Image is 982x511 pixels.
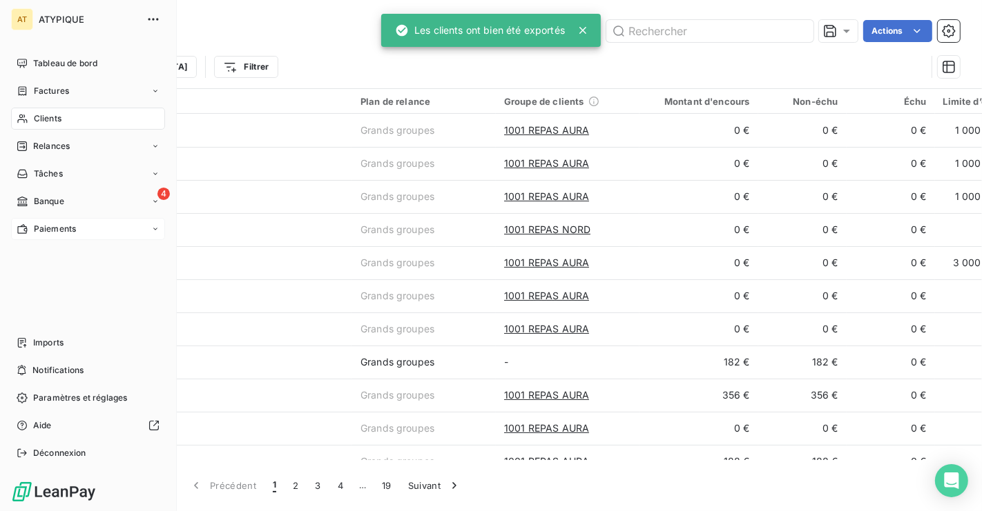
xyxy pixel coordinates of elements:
td: 0 € [847,114,935,147]
td: 0 € [847,246,935,279]
span: C2951 [95,163,344,177]
td: 0 € [758,312,847,345]
span: 1 [273,479,276,492]
span: C2955 [95,329,344,343]
td: 0 € [639,180,758,213]
span: - [504,356,508,368]
span: Groupe de clients [504,96,584,107]
button: 1 [264,471,285,500]
td: 0 € [847,312,935,345]
div: Grands groupes [360,322,434,336]
div: Grands groupes [360,355,434,369]
span: Tâches [34,168,63,180]
div: Grands groupes [360,256,434,270]
div: Open Intercom Messenger [935,464,968,497]
span: C2948 [95,296,344,310]
span: Aide [33,419,52,432]
div: Plan de relance [360,96,488,107]
input: Rechercher [606,20,813,42]
td: 0 € [847,213,935,246]
td: 0 € [847,412,935,445]
td: 182 € [639,345,758,379]
td: 0 € [758,213,847,246]
span: 4 [157,188,170,200]
button: 19 [374,471,400,500]
td: 356 € [758,379,847,412]
span: Imports [33,337,64,349]
span: Paiements [34,223,76,235]
span: 1001 REPAS AURA [504,322,589,336]
td: 0 € [847,180,935,213]
div: Grands groupes [360,157,434,170]
span: 1001 REPAS AURA [504,123,589,137]
span: C2953 [95,130,344,144]
td: 0 € [847,345,935,379]
td: 0 € [758,114,847,147]
td: 0 € [758,412,847,445]
button: Suivant [400,471,470,500]
a: Aide [11,414,165,437]
span: C2960 [95,428,344,442]
td: 0 € [639,213,758,246]
div: Grands groupes [360,388,434,402]
span: C1887 [95,263,344,277]
div: Grands groupes [360,454,434,468]
td: 182 € [758,345,847,379]
button: 4 [329,471,352,500]
div: Grands groupes [360,421,434,435]
td: 0 € [758,246,847,279]
span: C2947 [95,197,344,210]
td: 0 € [639,147,758,180]
td: 0 € [847,279,935,312]
span: 1001 REPAS AURA [504,289,589,303]
span: Clients [34,112,61,125]
td: 0 € [758,180,847,213]
span: Paramètres et réglages [33,392,127,404]
span: C3356 [95,362,344,376]
span: Déconnexion [33,447,86,459]
div: Échu [855,96,927,107]
span: 1001 REPAS AURA [504,388,589,402]
span: 1001 REPAS NORD [504,223,590,237]
button: Actions [863,20,932,42]
span: C3300 [95,230,344,243]
td: 188 € [758,445,847,478]
button: 2 [285,471,307,500]
div: Grands groupes [360,289,434,303]
div: Non-échu [767,96,838,107]
span: … [352,474,374,497]
span: ATYPIQUE [39,14,138,25]
span: Relances [33,140,70,152]
td: 0 € [847,147,935,180]
td: 356 € [639,379,758,412]
img: Logo LeanPay [11,481,97,503]
td: 0 € [847,445,935,478]
td: 0 € [847,379,935,412]
div: Grands groupes [360,190,434,203]
td: 0 € [639,279,758,312]
td: 0 € [758,279,847,312]
td: 0 € [639,114,758,147]
span: 1001 REPAS AURA [504,157,589,170]
button: Filtrer [214,56,278,78]
td: 0 € [639,412,758,445]
td: 0 € [639,246,758,279]
div: Montant d'encours [648,96,750,107]
span: 1001 REPAS AURA [504,454,589,468]
button: 3 [307,471,329,500]
span: Factures [34,85,69,97]
span: C3351 [95,395,344,409]
button: Précédent [181,471,264,500]
span: Tableau de bord [33,57,97,70]
td: 0 € [758,147,847,180]
span: 1001 REPAS AURA [504,190,589,203]
div: Les clients ont bien été exportés [395,18,565,43]
td: 188 € [639,445,758,478]
span: Banque [34,195,64,208]
span: 1001 REPAS AURA [504,256,589,270]
div: Grands groupes [360,223,434,237]
div: AT [11,8,33,30]
div: Grands groupes [360,123,434,137]
td: 0 € [639,312,758,345]
span: Notifications [32,364,84,377]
